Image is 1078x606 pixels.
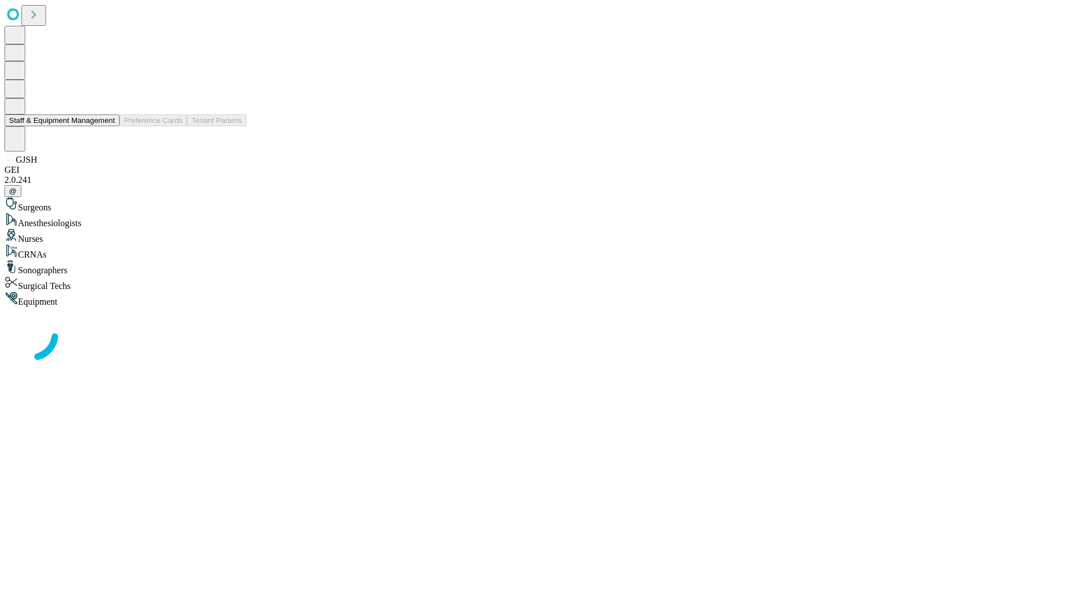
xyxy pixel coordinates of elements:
[4,197,1074,213] div: Surgeons
[4,260,1074,276] div: Sonographers
[4,276,1074,291] div: Surgical Techs
[187,114,246,126] button: Tenant Params
[120,114,187,126] button: Preference Cards
[4,228,1074,244] div: Nurses
[9,187,17,195] span: @
[4,175,1074,185] div: 2.0.241
[16,155,37,164] span: GJSH
[4,114,120,126] button: Staff & Equipment Management
[4,185,21,197] button: @
[4,165,1074,175] div: GEI
[4,244,1074,260] div: CRNAs
[4,213,1074,228] div: Anesthesiologists
[4,291,1074,307] div: Equipment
